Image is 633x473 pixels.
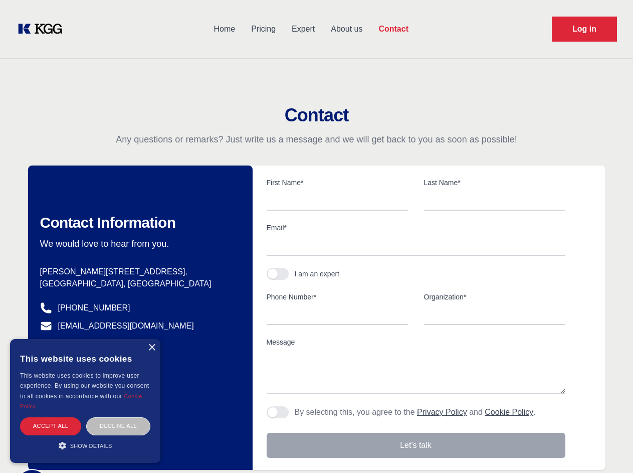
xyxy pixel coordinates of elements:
a: Cookie Policy [485,408,533,416]
a: Expert [284,16,323,42]
div: Accept all [20,417,81,435]
div: Decline all [86,417,150,435]
p: [PERSON_NAME][STREET_ADDRESS], [40,266,237,278]
label: Organization* [424,292,565,302]
a: [PHONE_NUMBER] [58,302,130,314]
p: We would love to hear from you. [40,238,237,250]
label: Last Name* [424,178,565,188]
button: Let's talk [267,433,565,458]
a: @knowledgegategroup [40,338,140,350]
a: Contact [370,16,416,42]
label: Email* [267,223,565,233]
a: Cookie Policy [20,393,142,409]
p: By selecting this, you agree to the and . [295,406,536,418]
iframe: Chat Widget [583,425,633,473]
a: Pricing [243,16,284,42]
div: Close [148,344,155,352]
label: Message [267,337,565,347]
a: Privacy Policy [417,408,467,416]
a: Request Demo [552,17,617,42]
a: [EMAIL_ADDRESS][DOMAIN_NAME] [58,320,194,332]
p: Any questions or remarks? Just write us a message and we will get back to you as soon as possible! [12,133,621,145]
div: I am an expert [295,269,340,279]
div: This website uses cookies [20,347,150,371]
span: Show details [70,443,112,449]
span: This website uses cookies to improve user experience. By using our website you consent to all coo... [20,372,149,400]
a: Home [205,16,243,42]
a: KOL Knowledge Platform: Talk to Key External Experts (KEE) [16,21,70,37]
p: [GEOGRAPHIC_DATA], [GEOGRAPHIC_DATA] [40,278,237,290]
label: First Name* [267,178,408,188]
a: About us [323,16,370,42]
label: Phone Number* [267,292,408,302]
div: Show details [20,440,150,450]
h2: Contact [12,105,621,125]
h2: Contact Information [40,214,237,232]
